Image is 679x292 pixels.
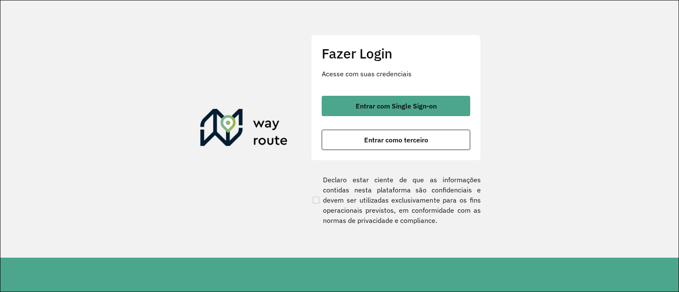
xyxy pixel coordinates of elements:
span: Entrar com Single Sign-on [356,103,437,109]
h2: Fazer Login [322,45,470,61]
img: Roteirizador AmbevTech [200,109,288,150]
span: Entrar como terceiro [364,136,428,143]
label: Declaro estar ciente de que as informações contidas nesta plataforma são confidenciais e devem se... [311,175,481,225]
p: Acesse com suas credenciais [322,69,470,79]
button: button [322,96,470,116]
button: button [322,130,470,150]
